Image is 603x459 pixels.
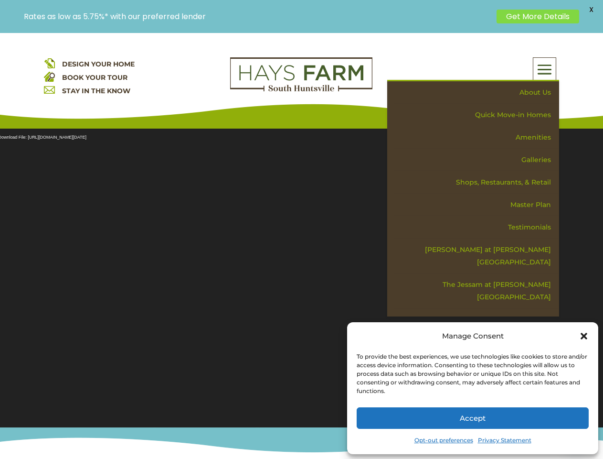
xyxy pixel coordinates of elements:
[394,239,559,273] a: [PERSON_NAME] at [PERSON_NAME][GEOGRAPHIC_DATA]
[394,81,559,104] a: About Us
[62,87,130,95] a: STAY IN THE KNOW
[357,352,588,395] div: To provide the best experiences, we use technologies like cookies to store and/or access device i...
[394,171,559,194] a: Shops, Restaurants, & Retail
[62,73,127,82] a: BOOK YOUR TOUR
[230,57,372,92] img: Logo
[394,194,559,216] a: Master Plan
[230,85,372,94] a: hays farm homes huntsville development
[394,308,559,331] a: Contact Us
[394,273,559,308] a: The Jessam at [PERSON_NAME][GEOGRAPHIC_DATA]
[44,71,55,82] img: book your home tour
[394,104,559,126] a: Quick Move-in Homes
[394,149,559,171] a: Galleries
[579,331,589,341] div: Close dialog
[478,434,531,447] a: Privacy Statement
[442,329,504,343] div: Manage Consent
[584,2,598,17] span: X
[497,10,579,23] a: Get More Details
[62,60,135,68] a: DESIGN YOUR HOME
[357,407,589,429] button: Accept
[394,216,559,239] a: Testimonials
[394,126,559,149] a: Amenities
[24,12,492,21] p: Rates as low as 5.75%* with our preferred lender
[414,434,473,447] a: Opt-out preferences
[44,57,55,68] img: design your home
